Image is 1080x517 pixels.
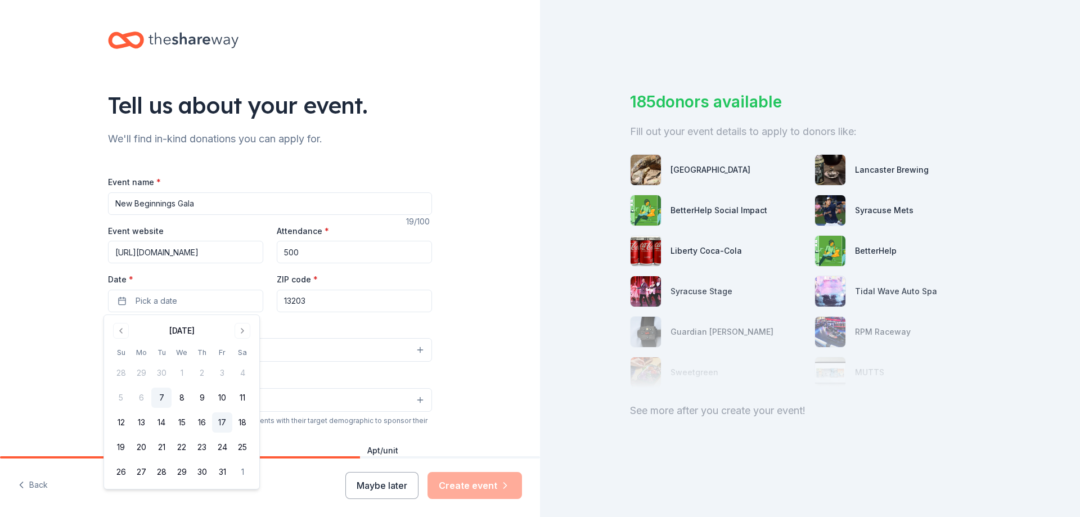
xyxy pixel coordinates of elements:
button: 1 [232,462,253,482]
button: 14 [151,412,172,433]
th: Thursday [192,347,212,358]
div: 19 /100 [406,215,432,228]
button: 29 [172,462,192,482]
button: Pick a date [108,290,263,312]
th: Saturday [232,347,253,358]
button: 11 [232,388,253,408]
img: photo for Syracuse Mets [815,195,845,226]
img: photo for BetterHelp [815,236,845,266]
img: photo for BetterHelp Social Impact [631,195,661,226]
img: photo for Liberty Coca-Cola [631,236,661,266]
button: 31 [212,462,232,482]
button: 21 [151,437,172,457]
button: 30 [192,462,212,482]
div: [GEOGRAPHIC_DATA] [670,163,750,177]
button: 15 [172,412,192,433]
button: Select [108,388,432,412]
button: 13 [131,412,151,433]
button: 20 [131,437,151,457]
label: Event name [108,177,161,188]
div: We use this information to help brands find events with their target demographic to sponsor their... [108,416,432,434]
th: Monday [131,347,151,358]
button: 25 [232,437,253,457]
button: 26 [111,462,131,482]
button: 19 [111,437,131,457]
div: Fill out your event details to apply to donors like: [630,123,990,141]
label: ZIP code [277,274,318,285]
input: 12345 (U.S. only) [277,290,432,312]
button: Go to next month [235,323,250,339]
button: 27 [131,462,151,482]
button: 16 [192,412,212,433]
button: 22 [172,437,192,457]
div: [DATE] [169,324,195,338]
button: 12 [111,412,131,433]
input: 20 [277,241,432,263]
button: 9 [192,388,212,408]
div: BetterHelp Social Impact [670,204,767,217]
button: Select [108,338,432,362]
label: Date [108,274,263,285]
img: photo for Onondaga County Parks [631,155,661,185]
label: Apt/unit [367,445,398,456]
button: Back [18,474,48,497]
div: Lancaster Brewing [855,163,929,177]
div: See more after you create your event! [630,402,990,420]
div: Tell us about your event. [108,89,432,121]
div: Syracuse Mets [855,204,913,217]
button: Go to previous month [113,323,129,339]
button: 17 [212,412,232,433]
label: Event website [108,226,164,237]
input: Spring Fundraiser [108,192,432,215]
div: We'll find in-kind donations you can apply for. [108,130,432,148]
button: 23 [192,437,212,457]
button: 18 [232,412,253,433]
th: Sunday [111,347,131,358]
div: Liberty Coca-Cola [670,244,742,258]
input: https://www... [108,241,263,263]
div: 185 donors available [630,90,990,114]
label: Attendance [277,226,329,237]
th: Wednesday [172,347,192,358]
th: Tuesday [151,347,172,358]
button: 8 [172,388,192,408]
button: 10 [212,388,232,408]
button: 7 [151,388,172,408]
button: 24 [212,437,232,457]
div: BetterHelp [855,244,897,258]
button: Maybe later [345,472,418,499]
button: 28 [151,462,172,482]
span: Pick a date [136,294,177,308]
img: photo for Lancaster Brewing [815,155,845,185]
th: Friday [212,347,232,358]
